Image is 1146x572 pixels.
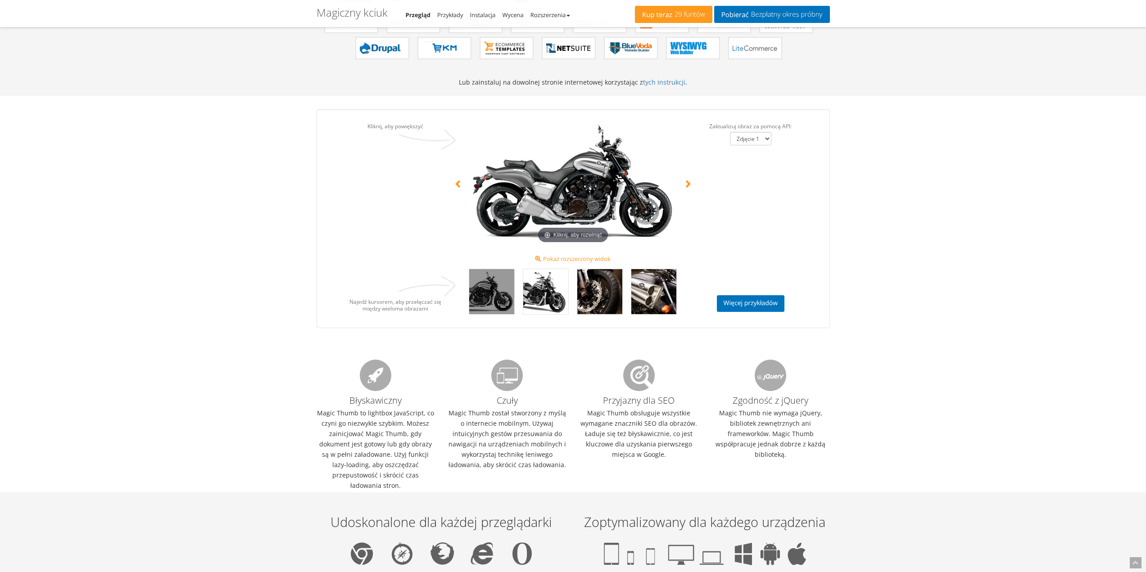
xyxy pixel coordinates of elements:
[604,542,806,565] img: Tablet, telefon, smartfon, komputer stacjonarny, laptop, Windows, Android, iOS
[351,542,532,565] img: Chrome, Safari, Firefox, IE, Opera
[437,11,463,19] a: Przykłady
[666,37,720,59] a: Pobierz rozszerzenie Magic Thumb dla WYSIWYG — szybko i łatwo
[381,270,457,303] img: Magiczny kciuk
[469,269,514,314] img: Zdjęcie 1
[729,37,782,59] a: Pobierz moduł Magic Thumb dla LiteCommerce — szybko i łatwo
[580,409,697,459] font: Magic Thumb obsługuje wszystkie wymagane znaczniki SEO dla obrazów. Ładuje się też błyskawicznie,...
[751,10,823,19] font: Bezpłatny okres próbny
[577,269,622,314] img: Zdjęcie 3
[470,11,496,19] a: Instalacja
[721,10,749,19] font: Pobierać
[448,409,566,469] font: Magic Thumb został stworzony z myślą o internecie mobilnym. Używaj intuicyjnych gestów przesuwani...
[381,123,457,155] img: Magiczny kciuk
[542,37,595,59] a: Pobierz rozszerzenie Magic Thumb dla NetSuite — szybko i łatwo
[603,394,675,406] font: Przyjazny dla SEO
[685,78,687,86] font: .
[584,513,825,531] font: Zoptymalizowany dla każdego urządzenia
[349,394,402,406] font: Błyskawiczny
[418,37,471,59] a: Zdobądź rozszerzenie Magic Thumb dla EKM – szybko i łatwo
[714,6,830,23] a: PobieraćBezpłatny okres próbny
[523,269,568,314] img: Zdjęcie 2
[317,409,434,490] font: Magic Thumb to lightbox JavaScript, co czyni go niezwykle szybkim. Możesz zainicjować Magic Thumb...
[502,11,523,19] a: Wycena
[497,394,518,406] font: Czuły
[709,122,792,130] font: Zaktualizuj obraz za pomocą API:
[367,122,423,130] font: Kliknij, aby powiększyć
[643,78,685,86] a: tych instrukcji
[642,10,672,19] font: Kup teraz
[631,269,676,314] img: Zdjęcie 4
[331,513,552,531] font: Udoskonalone dla każdej przeglądarki
[530,11,566,19] font: Rozszerzenia
[716,409,825,459] font: Magic Thumb nie wymaga jQuery, bibliotek zewnętrznych ani frameworków. Magic Thumb współpracuje j...
[406,11,430,19] a: Przegląd
[459,78,643,86] font: Lub zainstaluj na dowolnej stronie internetowej korzystając z
[317,5,388,20] font: Magiczny kciuk
[349,298,441,306] font: Najedź kursorem, aby przełączać się
[604,37,657,59] a: Pobierz rozszerzenie Magic Thumb dla BlueVoda — szybko i łatwo
[469,118,676,246] img: Magic Thumb demo 2 - Motocykl
[480,37,533,59] a: Pobierz rozszerzenie Magic Thumb do szablonów e-commerce — szybko i łatwo
[543,255,611,263] font: Pokaż rozszerzony widok
[535,254,611,264] a: Pokaż rozszerzony widok
[356,37,409,59] a: Pobierz moduł Magic Thumb dla Drupala — szybko i łatwo
[675,10,705,19] font: 29 funtów
[362,305,428,312] font: między wieloma obrazami
[717,295,784,311] a: Więcej przykładów
[530,11,571,19] a: Rozszerzenia
[724,299,778,308] font: Więcej przykładów
[469,118,676,246] a: Kliknij, aby rozwinąć
[733,394,808,406] font: Zgodność z jQuery
[635,6,712,23] a: Kup teraz29 funtów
